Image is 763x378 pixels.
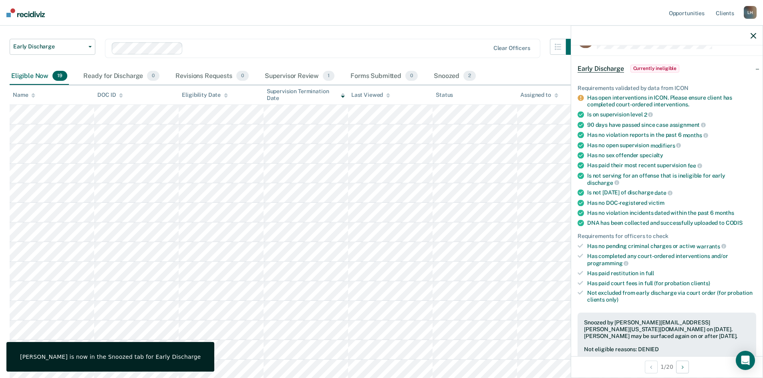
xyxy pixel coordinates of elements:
[174,68,250,85] div: Revisions Requests
[584,346,750,353] div: Not eligible reasons: DENIED
[715,210,734,216] span: months
[606,296,618,303] span: only)
[20,353,201,360] div: [PERSON_NAME] is now in the Snoozed tab for Early Discharge
[571,356,763,377] div: 1 / 20
[587,121,756,128] div: 90 days have passed since case
[351,92,390,98] div: Last Viewed
[587,132,756,139] div: Has no violation reports in the past 6
[587,162,756,169] div: Has paid their most recent supervision
[587,280,756,286] div: Has paid court fees in full (for probation
[82,68,161,85] div: Ready for Discharge
[587,242,756,250] div: Has no pending criminal charges or active
[646,270,654,276] span: full
[726,220,743,226] span: CODIS
[263,68,336,85] div: Supervisor Review
[587,189,756,196] div: Is not [DATE] of discharge
[405,71,418,81] span: 0
[688,162,702,169] span: fee
[587,220,756,226] div: DNA has been collected and successfully uploaded to
[645,360,658,373] button: Previous Opportunity
[587,210,756,216] div: Has no violation incidents dated within the past 6
[571,56,763,81] div: Early DischargeCurrently ineligible
[648,200,664,206] span: victim
[744,6,757,19] div: L H
[654,190,672,196] span: date
[640,152,663,158] span: specialty
[147,71,159,81] span: 0
[644,111,653,118] span: 2
[584,319,750,339] div: Snoozed by [PERSON_NAME][EMAIL_ADDRESS][PERSON_NAME][US_STATE][DOMAIN_NAME] on [DATE]. [PERSON_NA...
[6,8,45,17] img: Recidiviz
[236,71,249,81] span: 0
[683,132,708,138] span: months
[587,179,619,186] span: discharge
[10,68,69,85] div: Eligible Now
[587,172,756,186] div: Is not serving for an offense that is ineligible for early
[587,142,756,149] div: Has no open supervision
[587,94,756,108] div: Has open interventions in ICON. Please ensure client has completed court-ordered interventions.
[578,233,756,240] div: Requirements for officers to check
[97,92,123,98] div: DOC ID
[670,122,706,128] span: assignment
[13,43,85,50] span: Early Discharge
[182,92,228,98] div: Eligibility Date
[587,290,756,303] div: Not excluded from early discharge via court order (for probation clients
[432,68,477,85] div: Snoozed
[587,260,628,266] span: programming
[736,351,755,370] div: Open Intercom Messenger
[436,92,453,98] div: Status
[697,243,726,249] span: warrants
[630,64,680,72] span: Currently ineligible
[463,71,476,81] span: 2
[52,71,67,81] span: 19
[578,64,624,72] span: Early Discharge
[323,71,334,81] span: 1
[587,200,756,206] div: Has no DOC-registered
[587,253,756,266] div: Has completed any court-ordered interventions and/or
[587,111,756,118] div: Is on supervision level
[587,270,756,276] div: Has paid restitution in
[587,152,756,159] div: Has no sex offender
[267,88,345,102] div: Supervision Termination Date
[676,360,689,373] button: Next Opportunity
[578,84,756,91] div: Requirements validated by data from ICON
[349,68,419,85] div: Forms Submitted
[520,92,558,98] div: Assigned to
[13,92,35,98] div: Name
[650,142,681,148] span: modifiers
[493,45,530,52] div: Clear officers
[691,280,710,286] span: clients)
